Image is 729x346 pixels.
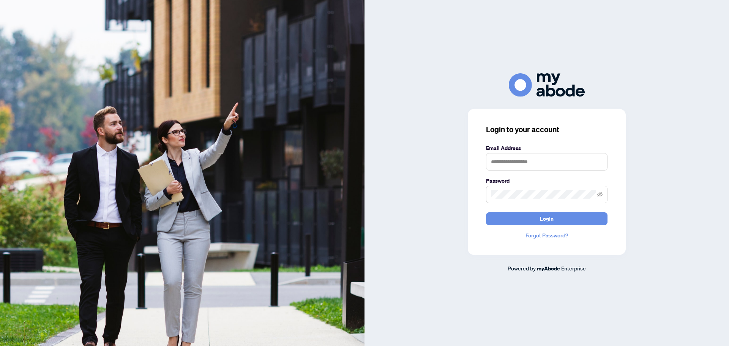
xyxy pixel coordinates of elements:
[508,265,536,272] span: Powered by
[486,231,607,240] a: Forgot Password?
[540,213,554,225] span: Login
[486,124,607,135] h3: Login to your account
[486,177,607,185] label: Password
[594,157,603,166] keeper-lock: Open Keeper Popup
[509,73,585,96] img: ma-logo
[537,264,560,273] a: myAbode
[597,192,603,197] span: eye-invisible
[486,212,607,225] button: Login
[561,265,586,272] span: Enterprise
[486,144,607,152] label: Email Address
